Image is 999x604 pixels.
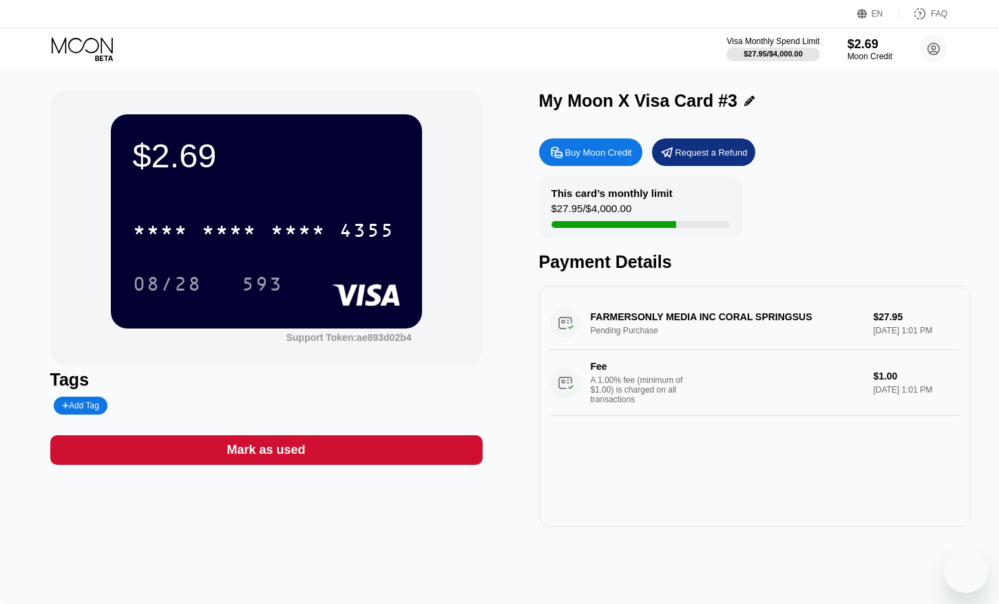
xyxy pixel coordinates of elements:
div: Moon Credit [848,52,892,61]
div: Mark as used [50,435,483,465]
div: 4355 [339,221,395,243]
div: Visa Monthly Spend Limit$27.95/$4,000.00 [726,37,819,61]
div: FAQ [931,9,947,19]
div: Mark as used [227,442,305,458]
div: EN [857,7,899,21]
div: 08/28 [133,275,202,297]
div: $2.69Moon Credit [848,37,892,61]
div: EN [872,9,883,19]
div: Buy Moon Credit [565,147,632,158]
iframe: Button to launch messaging window [944,549,988,593]
div: Support Token:ae893d02b4 [286,332,412,343]
div: $2.69 [848,37,892,52]
div: Visa Monthly Spend Limit [726,37,819,46]
div: $27.95 / $4,000.00 [744,50,803,58]
div: $2.69 [133,136,400,175]
div: A 1.00% fee (minimum of $1.00) is charged on all transactions [591,375,694,404]
div: Request a Refund [675,147,748,158]
div: Buy Moon Credit [539,138,642,166]
div: Request a Refund [652,138,755,166]
div: My Moon X Visa Card #3 [539,91,738,111]
div: Add Tag [54,397,107,415]
div: This card’s monthly limit [551,187,673,199]
div: Fee [591,361,687,372]
div: Add Tag [62,401,99,410]
div: Support Token: ae893d02b4 [286,332,412,343]
div: $1.00 [873,371,960,382]
div: Payment Details [539,252,971,272]
div: 593 [242,275,283,297]
div: FeeA 1.00% fee (minimum of $1.00) is charged on all transactions$1.00[DATE] 1:01 PM [550,350,960,416]
div: 593 [231,267,293,301]
div: FAQ [899,7,947,21]
div: [DATE] 1:01 PM [873,385,960,395]
div: $27.95 / $4,000.00 [551,202,632,221]
div: Tags [50,370,483,390]
div: 08/28 [123,267,212,301]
